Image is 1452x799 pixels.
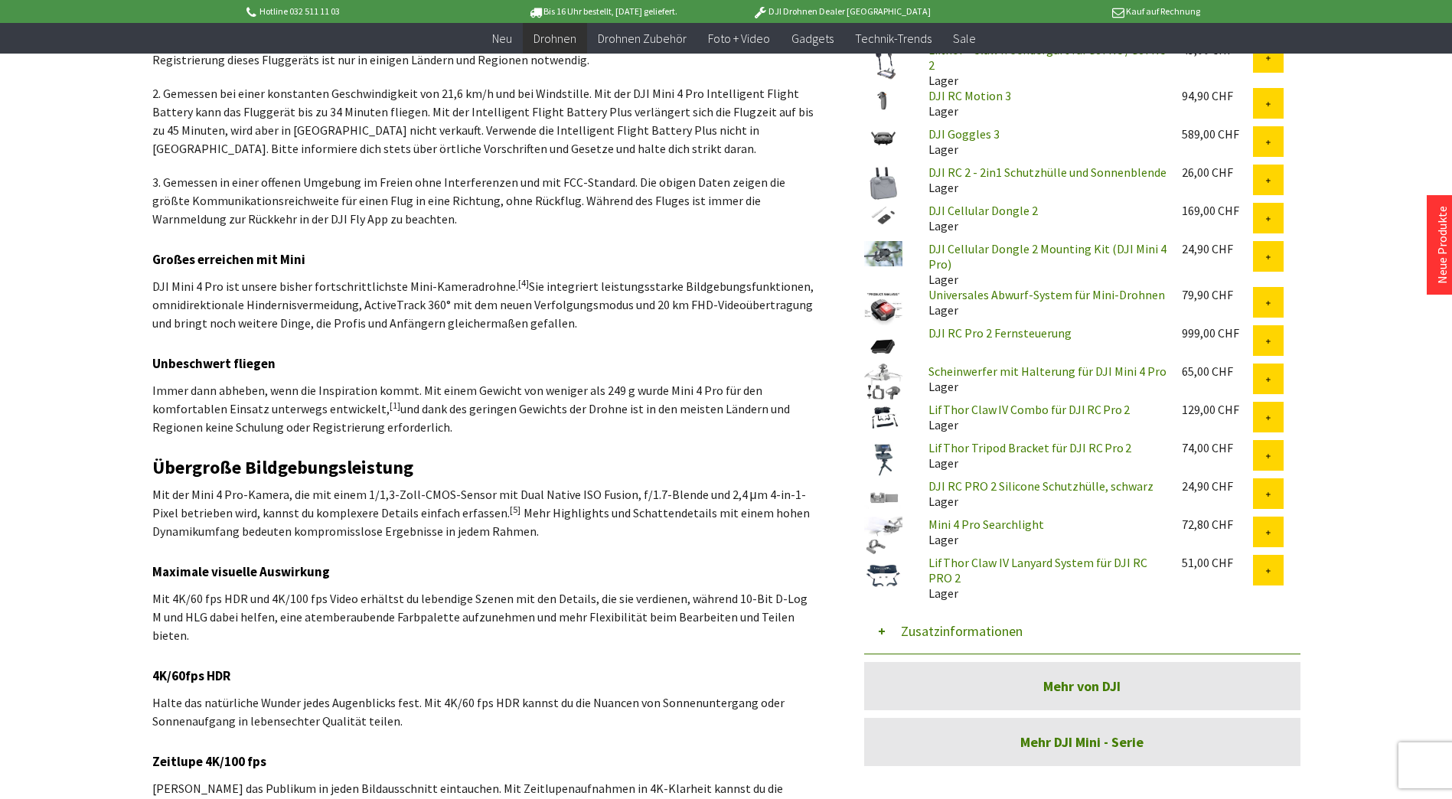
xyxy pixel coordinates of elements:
[864,402,902,433] img: LifThor Claw IV Combo für DJI RC Pro 2
[928,478,1153,494] a: DJI RC PRO 2 Silicone Schutzhülle, schwarz
[533,31,576,46] span: Drohnen
[916,126,1170,157] div: Lager
[928,517,1044,532] a: Mini 4 Pro Searchlight
[928,364,1166,379] a: Scheinwerfer mit Halterung für DJI Mini 4 Pro
[152,458,818,478] h2: Übergroße Bildgebungsleistung
[928,440,1131,455] a: LifThor Tripod Bracket für DJI RC Pro 2
[1434,206,1450,284] a: Neue Produkte
[1182,555,1253,570] div: 51,00 CHF
[916,287,1170,318] div: Lager
[781,23,844,54] a: Gadgets
[152,249,818,269] h3: Großes erreichen mit Mini
[928,203,1038,218] a: DJI Cellular Dongle 2
[864,325,902,364] img: DJI RC Pro 2 Fernsteuerung
[152,84,818,158] p: 2. Gemessen bei einer konstanten Geschwindigkeit von 21,6 km/h und bei Windstille. Mit der DJI Mi...
[942,23,987,54] a: Sale
[152,589,818,644] p: Mit 4K/60 fps HDR und 4K/100 fps Video erhältst du lebendige Szenen mit den Details, die sie verd...
[722,2,961,21] p: DJI Drohnen Dealer [GEOGRAPHIC_DATA]
[855,31,932,46] span: Technik-Trends
[916,555,1170,601] div: Lager
[864,287,902,325] img: Universales Abwurf-System für Mini-Drohnen
[864,203,902,228] img: DJI Cellular Dongle 2
[152,173,818,228] p: 3. Gemessen in einer offenen Umgebung im Freien ohne Interferenzen und mit FCC-Standard. Die obig...
[864,555,902,593] img: LifThor Claw IV Lanyard System für DJI RC PRO 2
[844,23,942,54] a: Technik-Trends
[1182,165,1253,180] div: 26,00 CHF
[916,478,1170,509] div: Lager
[864,440,902,478] img: LifThor Tripod Bracket für DJI RC Pro 2
[953,31,976,46] span: Sale
[916,203,1170,233] div: Lager
[390,399,400,411] sup: [1]
[152,666,818,686] h3: 4K/60fps HDR
[916,88,1170,119] div: Lager
[928,241,1166,272] a: DJI Cellular Dongle 2 Mounting Kit (DJI Mini 4 Pro)
[1182,126,1253,142] div: 589,00 CHF
[916,402,1170,432] div: Lager
[916,42,1170,88] div: Lager
[518,277,529,289] sup: [4]
[152,354,818,373] h3: Unbeschwert fliegen
[928,42,1166,73] a: Lifthor - Claw II Sendergurt für DJI RC / DJI RC 2
[916,517,1170,547] div: Lager
[152,752,818,771] h3: Zeitlupe 4K/100 fps
[483,2,722,21] p: Bis 16 Uhr bestellt, [DATE] geliefert.
[492,31,512,46] span: Neu
[587,23,697,54] a: Drohnen Zubehör
[928,165,1166,180] a: DJI RC 2 - 2in1 Schutzhülle und Sonnenblende
[928,555,1147,585] a: LifThor Claw IV Lanyard System für DJI RC PRO 2
[961,2,1200,21] p: Kauf auf Rechnung
[697,23,781,54] a: Foto + Video
[864,517,902,554] img: Mini 4 Pro Searchlight
[864,608,1300,654] button: Zusatzinformationen
[1182,325,1253,341] div: 999,00 CHF
[481,23,523,54] a: Neu
[598,31,687,46] span: Drohnen Zubehör
[152,693,818,730] p: Halte das natürliche Wunder jedes Augenblicks fest. Mit 4K/60 fps HDR kannst du die Nuancen von S...
[1182,364,1253,379] div: 65,00 CHF
[244,2,483,21] p: Hotline 032 511 11 03
[916,364,1170,394] div: Lager
[1182,88,1253,103] div: 94,90 CHF
[864,165,902,203] img: DJI RC 2 - 2in1 Schutzhülle und Sonnenblende
[1182,241,1253,256] div: 24,90 CHF
[1182,203,1253,218] div: 169,00 CHF
[864,126,902,152] img: DJI Goggles 3
[864,364,902,399] img: Scheinwerfer mit Halterung für DJI Mini 4 Pro
[864,88,902,113] img: DJI RC Motion 3
[523,23,587,54] a: Drohnen
[1182,440,1253,455] div: 74,00 CHF
[916,440,1170,471] div: Lager
[152,562,818,582] h3: Maximale visuelle Auswirkung
[864,478,902,517] img: DJI RC PRO 2 Silicone Schutzhülle, schwarz
[928,126,1000,142] a: DJI Goggles 3
[916,241,1170,287] div: Lager
[916,165,1170,195] div: Lager
[864,241,902,266] img: DJI Cellular Dongle 2 Mounting Kit (DJI Mini 4 Pro)
[928,402,1130,417] a: LifThor Claw IV Combo für DJI RC Pro 2
[928,88,1011,103] a: DJI RC Motion 3
[864,662,1300,710] a: Mehr von DJI
[791,31,834,46] span: Gadgets
[1182,287,1253,302] div: 79,90 CHF
[1182,402,1253,417] div: 129,00 CHF
[152,381,818,436] p: Immer dann abheben, wenn die Inspiration kommt. Mit einem Gewicht von weniger als 249 g wurde Min...
[928,287,1165,302] a: Universales Abwurf-System für Mini-Drohnen
[152,485,818,540] p: Mit der Mini 4 Pro-Kamera, die mit einem 1/1,3-Zoll-CMOS-Sensor mit Dual Native ISO Fusion, f/1.7...
[928,325,1072,341] a: DJI RC Pro 2 Fernsteuerung
[1182,517,1253,532] div: 72,80 CHF
[864,718,1300,766] a: Mehr DJI Mini - Serie
[708,31,770,46] span: Foto + Video
[1182,478,1253,494] div: 24,90 CHF
[152,277,818,332] p: DJI Mini 4 Pro ist unsere bisher fortschrittlichste Mini-Kameradrohne. Sie integriert leistungsst...
[510,504,520,515] sup: [5]
[864,42,902,80] img: Lifthor - Claw II Sendergurt für DJI RC / DJI RC 2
